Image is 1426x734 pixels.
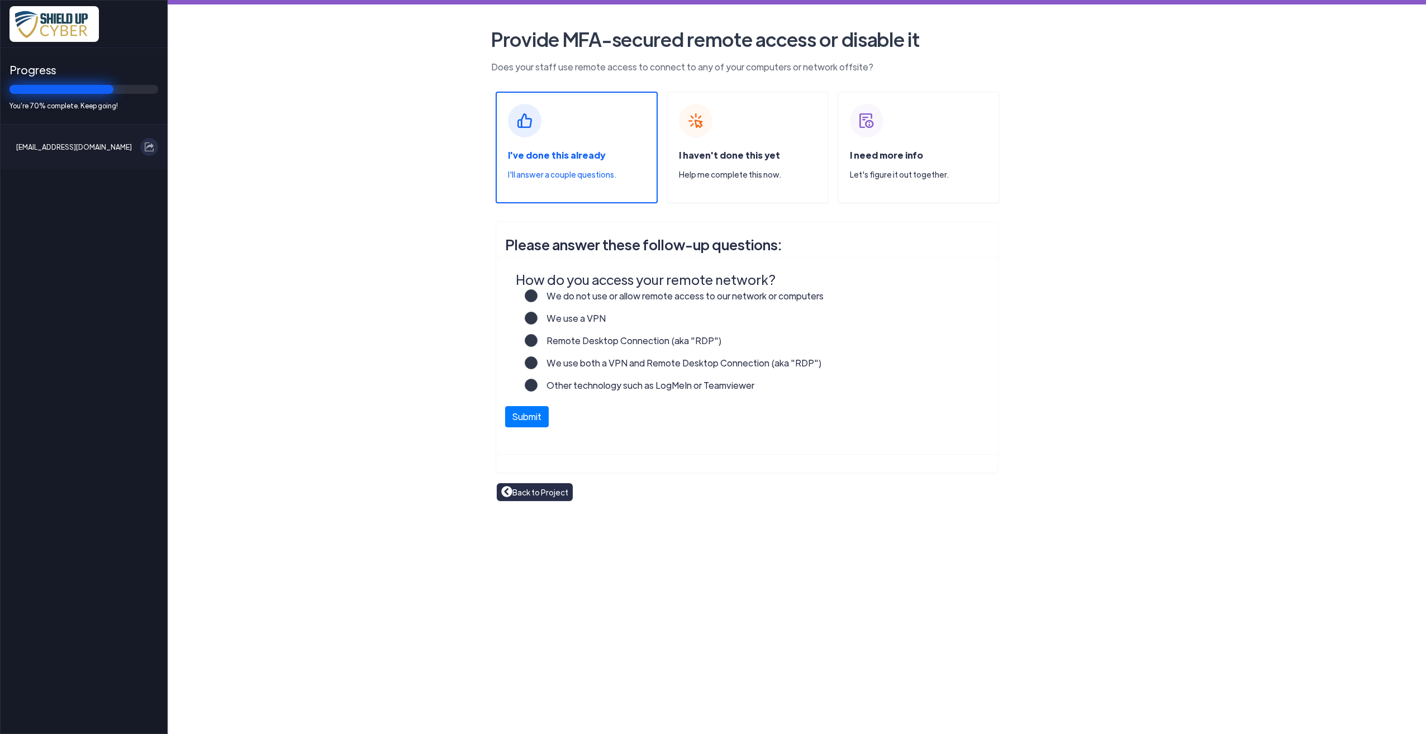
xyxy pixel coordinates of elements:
label: Remote Desktop Connection (aka "RDP") [538,334,722,356]
span: I need more info [850,149,923,161]
h3: Please answer these follow-up questions: [505,231,989,259]
img: shield-up-cannot-complete.svg [850,104,883,137]
p: Let's figure it out together. [850,169,999,180]
label: We do not use or allow remote access to our network or computers [538,289,824,312]
button: Submit [505,406,549,427]
img: x7pemu0IxLxkcbZJZdzx2HwkaHwO9aaLS0XkQIJL.png [9,6,99,42]
h2: Provide MFA-secured remote access or disable it [487,22,1107,56]
img: shield-up-not-done.svg [679,104,712,137]
img: shield-up-already-done.svg [508,104,541,137]
p: Does your staff use remote access to connect to any of your computers or network offsite? [487,60,1107,74]
span: You're 70% complete. Keep going! [9,101,158,111]
label: We use both a VPN and Remote Desktop Connection (aka "RDP") [538,356,822,379]
a: Back to Project [501,486,568,498]
span: I've done this already [508,149,605,161]
p: I'll answer a couple questions. [508,169,657,180]
label: Other technology such as LogMeIn or Teamviewer [538,379,754,401]
iframe: Chat Widget [1240,613,1426,734]
legend: How do you access your remote network? [516,269,983,289]
img: exit.svg [145,142,154,151]
button: Log out [140,138,158,156]
img: Back to Project [501,486,512,497]
span: [EMAIL_ADDRESS][DOMAIN_NAME] [16,138,132,156]
span: I haven't done this yet [679,149,780,161]
p: Help me complete this now. [679,169,828,180]
label: We use a VPN [538,312,606,334]
span: Progress [9,61,158,78]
